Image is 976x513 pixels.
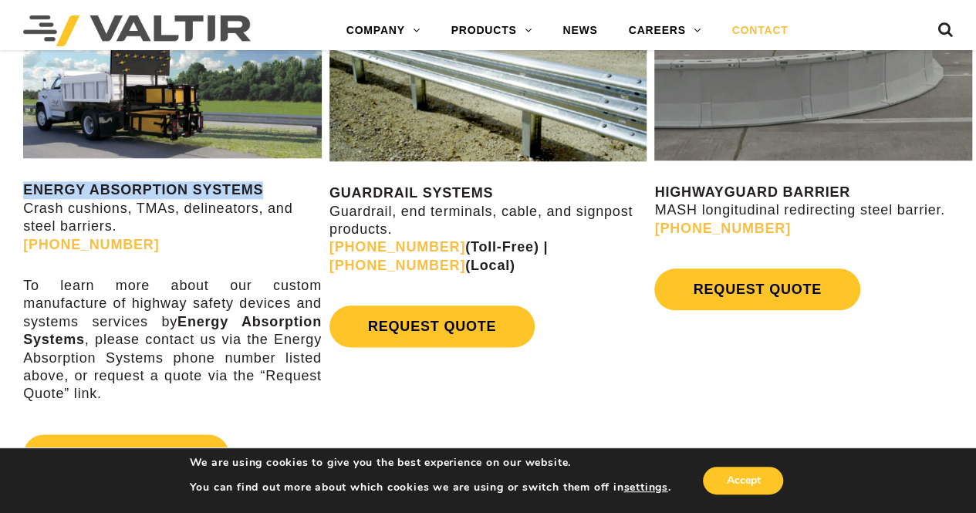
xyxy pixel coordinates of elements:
a: REQUEST QUOTE [23,434,228,476]
a: COMPANY [331,15,436,46]
p: We are using cookies to give you the best experience on our website. [190,456,671,470]
strong: (Toll-Free) | (Local) [329,239,548,272]
img: Valtir [23,15,251,46]
p: Crash cushions, TMAs, delineators, and steel barriers. [23,181,322,254]
strong: HIGHWAYGUARD BARRIER [654,184,849,200]
img: Radius-Barrier-Section-Highwayguard3 [654,2,972,160]
a: [PHONE_NUMBER] [329,258,465,273]
p: MASH longitudinal redirecting steel barrier. [654,184,972,238]
p: To learn more about our custom manufacture of highway safety devices and systems services by , pl... [23,277,322,403]
a: CONTACT [716,15,803,46]
a: [PHONE_NUMBER] [23,237,159,252]
a: [PHONE_NUMBER] [654,221,790,236]
strong: ENERGY ABSORPTION SYSTEMS [23,182,263,197]
img: Guardrail Contact Us Page Image [329,2,647,161]
a: REQUEST QUOTE [329,305,535,347]
a: PRODUCTS [436,15,548,46]
button: Accept [703,467,783,494]
a: CAREERS [613,15,717,46]
a: REQUEST QUOTE [654,268,859,310]
p: Guardrail, end terminals, cable, and signpost products. [329,184,647,275]
p: You can find out more about which cookies we are using or switch them off in . [190,481,671,494]
a: [PHONE_NUMBER] [329,239,465,255]
strong: GUARDRAIL SYSTEMS [329,185,493,201]
a: NEWS [547,15,613,46]
img: SS180M Contact Us Page Image [23,2,322,158]
button: settings [623,481,667,494]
